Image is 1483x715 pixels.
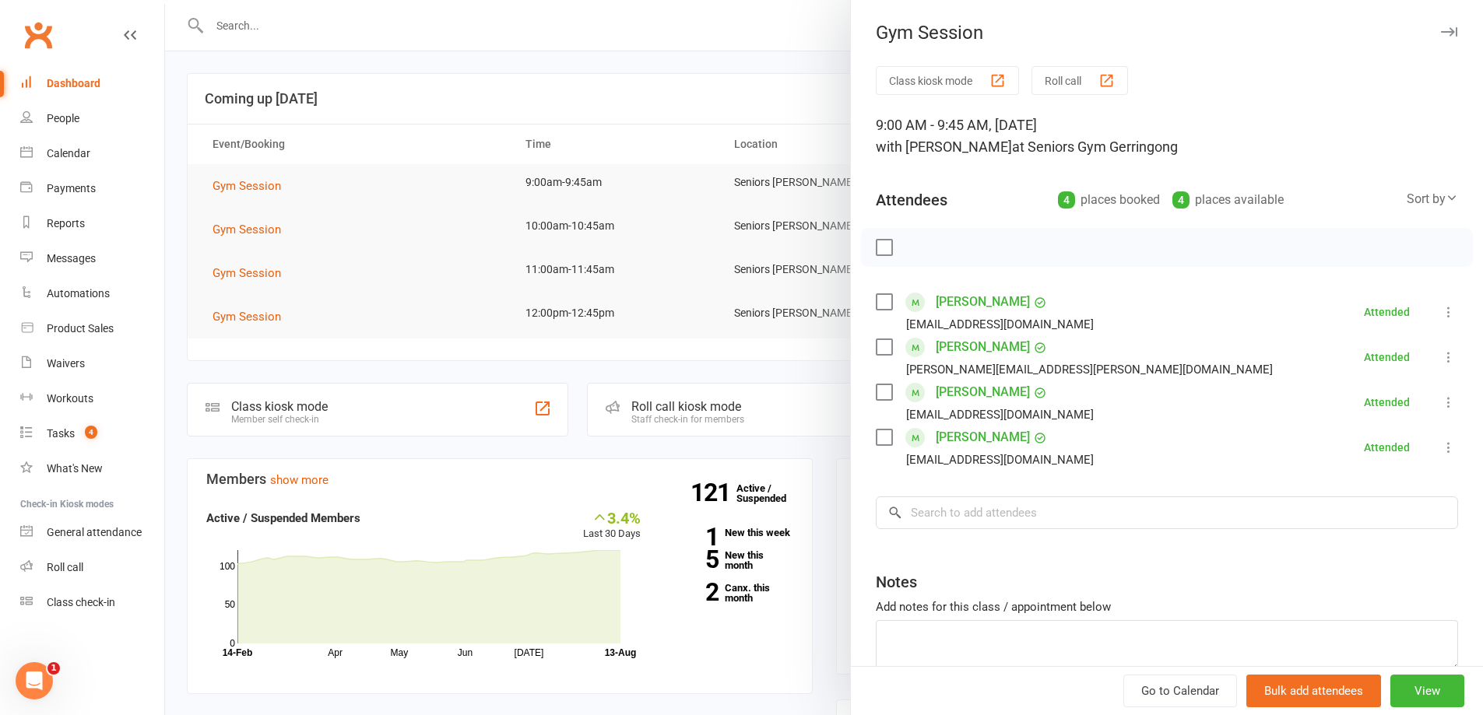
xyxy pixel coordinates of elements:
div: Messages [47,252,96,265]
span: 1 [47,662,60,675]
a: [PERSON_NAME] [936,289,1030,314]
div: Calendar [47,147,90,159]
a: Roll call [20,550,164,585]
div: [EMAIL_ADDRESS][DOMAIN_NAME] [906,405,1094,425]
div: Dashboard [47,77,100,89]
div: What's New [47,462,103,475]
a: Waivers [20,346,164,381]
div: Attended [1364,307,1410,317]
div: Roll call [47,561,83,573]
a: Clubworx [19,16,58,54]
a: Dashboard [20,66,164,101]
a: [PERSON_NAME] [936,335,1030,359]
div: Notes [876,571,917,593]
div: places available [1172,189,1284,211]
a: Reports [20,206,164,241]
div: [EMAIL_ADDRESS][DOMAIN_NAME] [906,314,1094,335]
a: Payments [20,171,164,206]
a: Tasks 4 [20,416,164,451]
div: Tasks [47,427,75,440]
div: Add notes for this class / appointment below [876,598,1458,616]
div: Gym Session [851,22,1483,44]
a: [PERSON_NAME] [936,380,1030,405]
a: Product Sales [20,311,164,346]
span: at Seniors Gym Gerringong [1012,138,1178,155]
a: People [20,101,164,136]
span: 4 [85,426,97,439]
a: Go to Calendar [1123,675,1237,707]
div: 4 [1172,191,1190,209]
div: General attendance [47,526,142,538]
div: [PERSON_NAME][EMAIL_ADDRESS][PERSON_NAME][DOMAIN_NAME] [906,359,1273,380]
iframe: Intercom live chat [16,662,53,699]
a: [PERSON_NAME] [936,425,1030,450]
div: Attended [1364,442,1410,453]
a: Class kiosk mode [20,585,164,620]
span: with [PERSON_NAME] [876,138,1012,155]
input: Search to add attendees [876,496,1458,529]
a: General attendance kiosk mode [20,515,164,550]
button: Class kiosk mode [876,66,1019,95]
button: Roll call [1031,66,1128,95]
div: 4 [1058,191,1075,209]
div: Class check-in [47,596,115,608]
div: [EMAIL_ADDRESS][DOMAIN_NAME] [906,450,1094,470]
a: Automations [20,276,164,311]
div: Attended [1364,397,1410,408]
button: Bulk add attendees [1246,675,1381,707]
button: View [1390,675,1464,707]
div: Reports [47,217,85,230]
a: What's New [20,451,164,486]
a: Calendar [20,136,164,171]
div: Sort by [1407,189,1458,209]
div: places booked [1058,189,1160,211]
div: Attended [1364,352,1410,363]
div: Workouts [47,392,93,405]
div: Attendees [876,189,947,211]
div: Product Sales [47,322,114,335]
div: Waivers [47,357,85,370]
div: Payments [47,182,96,195]
a: Workouts [20,381,164,416]
div: Automations [47,287,110,300]
div: 9:00 AM - 9:45 AM, [DATE] [876,114,1458,158]
div: People [47,112,79,124]
a: Messages [20,241,164,276]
